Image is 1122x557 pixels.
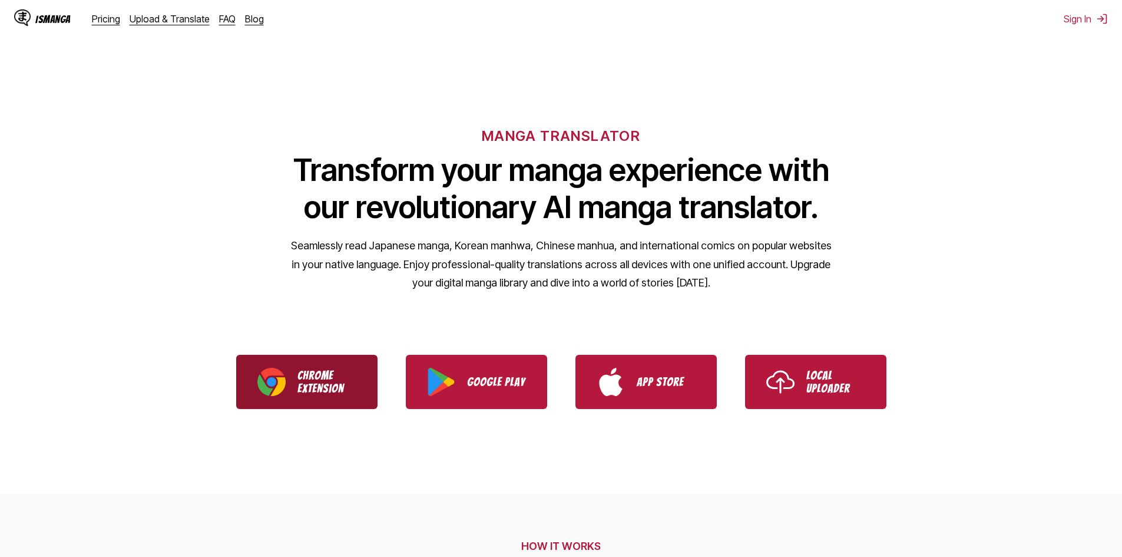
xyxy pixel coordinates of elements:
[14,9,31,26] img: IsManga Logo
[92,13,120,25] a: Pricing
[1064,13,1108,25] button: Sign In
[1096,13,1108,25] img: Sign out
[575,355,717,409] a: Download IsManga from App Store
[482,127,640,144] h6: MANGA TRANSLATOR
[257,368,286,396] img: Chrome logo
[290,236,832,292] p: Seamlessly read Japanese manga, Korean manhwa, Chinese manhua, and international comics on popula...
[219,13,236,25] a: FAQ
[207,540,915,552] h2: HOW IT WORKS
[290,151,832,226] h1: Transform your manga experience with our revolutionary AI manga translator.
[35,14,71,25] div: IsManga
[766,368,795,396] img: Upload icon
[806,369,865,395] p: Local Uploader
[406,355,547,409] a: Download IsManga from Google Play
[597,368,625,396] img: App Store logo
[236,355,378,409] a: Download IsManga Chrome Extension
[245,13,264,25] a: Blog
[130,13,210,25] a: Upload & Translate
[467,375,526,388] p: Google Play
[297,369,356,395] p: Chrome Extension
[637,375,696,388] p: App Store
[427,368,455,396] img: Google Play logo
[745,355,886,409] a: Use IsManga Local Uploader
[14,9,92,28] a: IsManga LogoIsManga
